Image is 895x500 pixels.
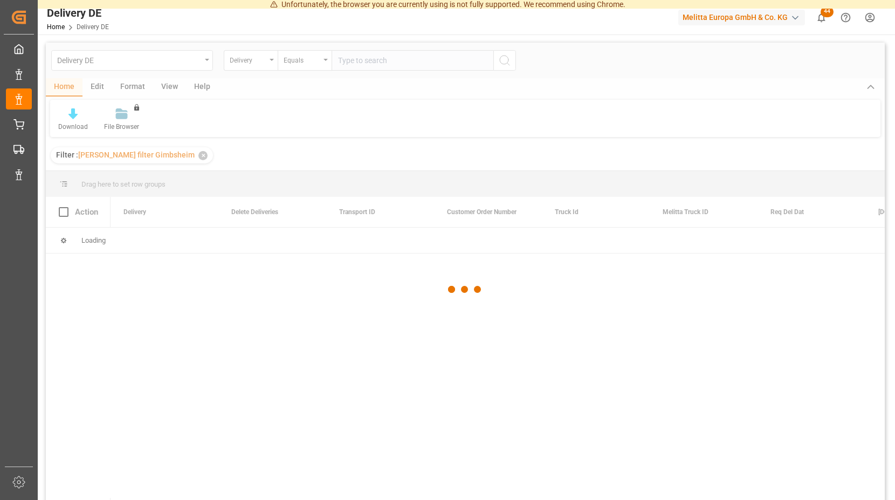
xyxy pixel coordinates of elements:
[821,6,834,17] span: 44
[47,23,65,31] a: Home
[834,5,858,30] button: Help Center
[809,5,834,30] button: show 44 new notifications
[678,10,805,25] div: Melitta Europa GmbH & Co. KG
[47,5,109,21] div: Delivery DE
[678,7,809,28] button: Melitta Europa GmbH & Co. KG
